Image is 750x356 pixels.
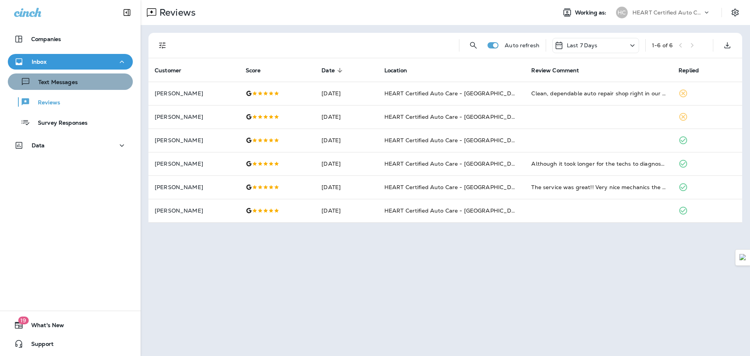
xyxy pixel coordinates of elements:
[315,129,378,152] td: [DATE]
[531,89,666,97] div: Clean, dependable auto repair shop right in our neighborhood. They sent me a text listing what ne...
[466,38,481,53] button: Search Reviews
[652,42,673,48] div: 1 - 6 of 6
[384,137,525,144] span: HEART Certified Auto Care - [GEOGRAPHIC_DATA]
[116,5,138,20] button: Collapse Sidebar
[384,207,525,214] span: HEART Certified Auto Care - [GEOGRAPHIC_DATA]
[8,73,133,90] button: Text Messages
[155,184,233,190] p: [PERSON_NAME]
[18,317,29,324] span: 19
[384,184,525,191] span: HEART Certified Auto Care - [GEOGRAPHIC_DATA]
[155,161,233,167] p: [PERSON_NAME]
[728,5,742,20] button: Settings
[679,67,699,74] span: Replied
[155,114,233,120] p: [PERSON_NAME]
[23,322,64,331] span: What's New
[32,59,46,65] p: Inbox
[531,160,666,168] div: Although it took longer for the techs to diagnose the problem, the repair work fixed the problem....
[32,142,45,148] p: Data
[23,341,54,350] span: Support
[739,254,746,261] img: Detect Auto
[246,67,271,74] span: Score
[384,90,525,97] span: HEART Certified Auto Care - [GEOGRAPHIC_DATA]
[321,67,335,74] span: Date
[315,199,378,222] td: [DATE]
[8,94,133,110] button: Reviews
[155,90,233,97] p: [PERSON_NAME]
[531,67,579,74] span: Review Comment
[8,54,133,70] button: Inbox
[155,208,233,214] p: [PERSON_NAME]
[246,67,261,74] span: Score
[567,42,598,48] p: Last 7 Days
[31,36,61,42] p: Companies
[155,137,233,143] p: [PERSON_NAME]
[8,138,133,153] button: Data
[575,9,608,16] span: Working as:
[8,31,133,47] button: Companies
[679,67,709,74] span: Replied
[315,105,378,129] td: [DATE]
[384,67,417,74] span: Location
[315,152,378,175] td: [DATE]
[8,317,133,333] button: 19What's New
[720,38,735,53] button: Export as CSV
[505,42,539,48] p: Auto refresh
[8,114,133,131] button: Survey Responses
[384,67,407,74] span: Location
[616,7,628,18] div: HC
[321,67,345,74] span: Date
[8,336,133,352] button: Support
[30,79,78,86] p: Text Messages
[155,38,170,53] button: Filters
[384,113,525,120] span: HEART Certified Auto Care - [GEOGRAPHIC_DATA]
[155,67,191,74] span: Customer
[156,7,196,18] p: Reviews
[155,67,181,74] span: Customer
[531,67,589,74] span: Review Comment
[315,175,378,199] td: [DATE]
[315,82,378,105] td: [DATE]
[632,9,703,16] p: HEART Certified Auto Care
[531,183,666,191] div: The service was great!! Very nice mechanics the work was done in a timely manner. I will be back ...
[384,160,525,167] span: HEART Certified Auto Care - [GEOGRAPHIC_DATA]
[30,120,87,127] p: Survey Responses
[30,99,60,107] p: Reviews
